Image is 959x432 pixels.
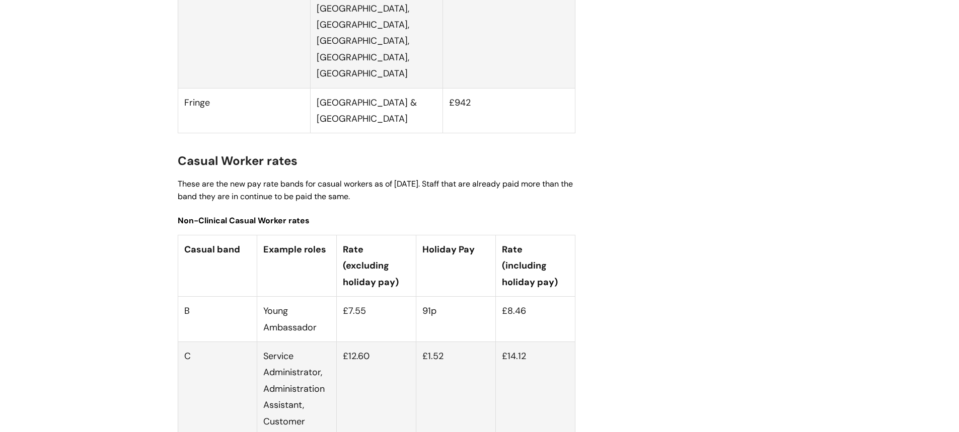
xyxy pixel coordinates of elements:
td: B [178,297,257,342]
td: Young Ambassador [257,297,337,342]
span: These are the new pay rate bands for casual workers as of [DATE]. Staff that are already paid mor... [178,179,573,202]
td: 91p [416,297,495,342]
th: Rate (excluding holiday pay) [337,235,416,297]
td: Fringe [178,88,310,133]
th: Casual band [178,235,257,297]
span: Casual Worker rates [178,153,298,168]
td: £8.46 [495,297,575,342]
td: £7.55 [337,297,416,342]
td: £942 [442,88,575,133]
span: Non-Clinical Casual Worker rates [178,215,310,226]
th: Example roles [257,235,337,297]
td: [GEOGRAPHIC_DATA] & [GEOGRAPHIC_DATA] [310,88,442,133]
th: Rate (including holiday pay) [495,235,575,297]
th: Holiday Pay [416,235,495,297]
